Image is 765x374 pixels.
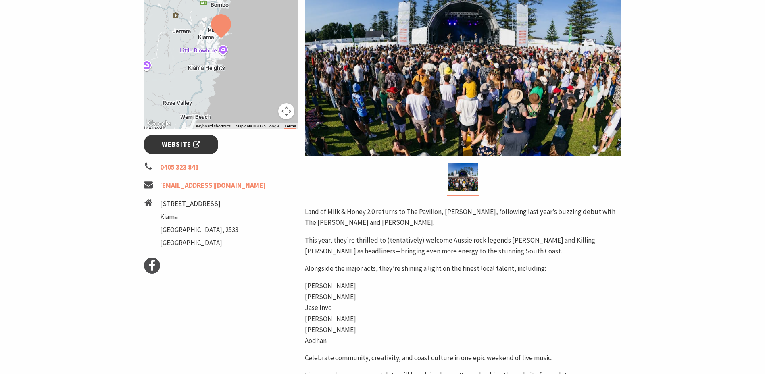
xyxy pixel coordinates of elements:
li: [STREET_ADDRESS] [160,198,238,209]
p: Celebrate community, creativity, and coast culture in one epic weekend of live music. [305,353,621,364]
p: [PERSON_NAME] [PERSON_NAME] Jase Invo [PERSON_NAME] [PERSON_NAME] Aodhan [305,280,621,346]
a: 0405 323 841 [160,163,199,172]
span: Website [162,139,200,150]
li: [GEOGRAPHIC_DATA], 2533 [160,224,238,235]
a: [EMAIL_ADDRESS][DOMAIN_NAME] [160,181,265,190]
a: Terms (opens in new tab) [284,124,296,129]
button: Keyboard shortcuts [196,123,231,129]
img: Google [146,118,173,129]
a: Website [144,135,219,154]
li: [GEOGRAPHIC_DATA] [160,237,238,248]
img: Clearly [448,163,478,191]
p: Land of Milk & Honey 2.0 returns to The Pavilion, [PERSON_NAME], following last year’s buzzing de... [305,206,621,228]
span: Map data ©2025 Google [236,124,279,128]
button: Map camera controls [278,103,294,119]
p: This year, they’re thrilled to (tentatively) welcome Aussie rock legends [PERSON_NAME] and Killin... [305,235,621,257]
a: Open this area in Google Maps (opens a new window) [146,118,173,129]
p: Alongside the major acts, they’re shining a light on the finest local talent, including: [305,263,621,274]
li: Kiama [160,212,238,222]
